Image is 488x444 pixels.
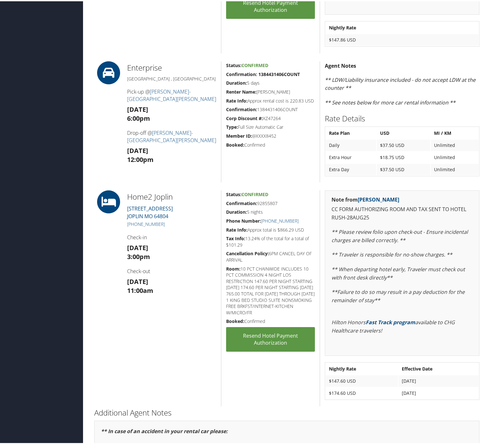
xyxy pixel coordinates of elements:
strong: 11:00am [127,285,153,294]
h5: Confirmed [226,141,315,147]
strong: Phone Number: [226,217,261,223]
a: Resend Hotel Payment Authorization [226,326,315,350]
em: ** LDW/Liability insurance included - do not accept LDW at the counter ** [325,75,476,90]
em: ** Traveler is responsible for no-show charges. ** [332,250,452,257]
h5: Approx rental cost is 220.83 USD [226,96,315,103]
h2: Home2 Joplin [127,190,216,201]
strong: [DATE] [127,242,148,251]
em: Hilton Honors available to CHG Healthcare travelers! [332,318,455,333]
a: [PERSON_NAME]-[GEOGRAPHIC_DATA][PERSON_NAME] [127,128,216,142]
em: ** See notes below for more car rental information ** [325,98,455,105]
strong: Tax Info: [226,234,245,240]
h5: 5 nights [226,208,315,214]
strong: [DATE] [127,145,148,154]
span: Confirmed [241,61,268,67]
td: Unlimited [431,150,478,162]
th: USD [377,126,430,138]
td: $147.86 USD [326,33,478,44]
h5: XZ47264 [226,114,315,120]
h5: 6PM CANCEL DAY OF ARRIVAL [226,249,315,262]
a: [PHONE_NUMBER] [127,220,165,226]
p: CC FORM AUTHORIZING ROOM AND TAX SENT TO HOTEL RUSH-28AUG25 [332,204,473,220]
strong: Duration: [226,208,247,214]
h2: Additional Agent Notes [94,406,479,417]
td: [DATE] [399,386,478,398]
a: [PHONE_NUMBER] [261,217,299,223]
h2: Enterprise [127,61,216,72]
h5: 10 PCT CHAINWIDE INCLUDES 10 PCT COMMISSION 4 NIGHT LOS RESTRICTION 147.60 PER NIGHT STARTING [DA... [226,264,315,315]
h4: Check-out [127,266,216,273]
h5: Confirmed [226,317,315,323]
h2: Rate Details [325,112,479,123]
h5: Full Size Automatic Car [226,123,315,129]
strong: Rate Info: [226,226,248,232]
td: $147.60 USD [326,374,398,386]
strong: Status: [226,61,241,67]
strong: Booked: [226,141,244,147]
em: ** When departing hotel early, Traveler must check out with front desk directly** [332,264,465,280]
h5: [GEOGRAPHIC_DATA] , [GEOGRAPHIC_DATA] [127,74,216,81]
td: $174.60 USD [326,386,398,398]
td: $37.50 USD [377,163,430,174]
span: Confirmed [241,190,268,196]
td: [DATE] [399,374,478,386]
strong: [DATE] [127,276,148,285]
strong: Status: [226,190,241,196]
strong: Type: [226,123,238,129]
strong: Confirmation: 1384431406COUNT [226,70,300,76]
a: [STREET_ADDRESS]JOPLIN MO 64804 [127,204,173,218]
strong: Agent Notes [325,61,356,68]
td: Unlimited [431,163,478,174]
th: Effective Date [399,362,478,373]
strong: Renter Name: [226,88,256,94]
a: [PERSON_NAME]-[GEOGRAPHIC_DATA][PERSON_NAME] [127,87,216,101]
strong: Rate Info: [226,96,248,103]
strong: Room: [226,264,240,271]
h4: Pick-up @ [127,87,216,101]
td: Extra Hour [326,150,376,162]
th: Nightly Rate [326,21,478,32]
strong: ** In case of an accident in your rental car please: [101,426,228,433]
td: $18.75 USD [377,150,430,162]
strong: Note from [332,195,399,202]
td: Extra Day [326,163,376,174]
strong: Confirmation: [226,105,257,111]
strong: Cancellation Policy: [226,249,269,255]
strong: Confirmation: [226,199,257,205]
h5: 92855807 [226,199,315,205]
strong: Member ID: [226,132,252,138]
h5: 1384431406COUNT [226,105,315,111]
em: **Failure to do so may result in a pay deduction for the remainder of stay** [332,287,465,302]
a: Fast Track program [366,318,415,325]
strong: Corp Discount #: [226,114,263,120]
th: MI / KM [431,126,478,138]
a: [PERSON_NAME] [358,195,399,202]
strong: [DATE] [127,104,148,112]
h4: Drop-off @ [127,128,216,142]
td: $37.50 USD [377,138,430,150]
strong: Duration: [226,79,247,85]
strong: 3:00pm [127,251,150,260]
strong: Booked: [226,317,244,323]
th: Rate Plan [326,126,376,138]
strong: 6:00pm [127,113,150,121]
em: ** Please review folio upon check-out - Ensure incidental charges are billed correctly. ** [332,227,468,242]
h5: 5 days [226,79,315,85]
h5: 13.24% of the total for a total of $101.29 [226,234,315,247]
h5: [PERSON_NAME] [226,88,315,94]
td: Daily [326,138,376,150]
h4: Check-in [127,233,216,240]
td: Unlimited [431,138,478,150]
h5: @XXXX8452 [226,132,315,138]
strong: 12:00pm [127,154,154,163]
th: Nightly Rate [326,362,398,373]
h5: Approx total is $866.29 USD [226,226,315,232]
